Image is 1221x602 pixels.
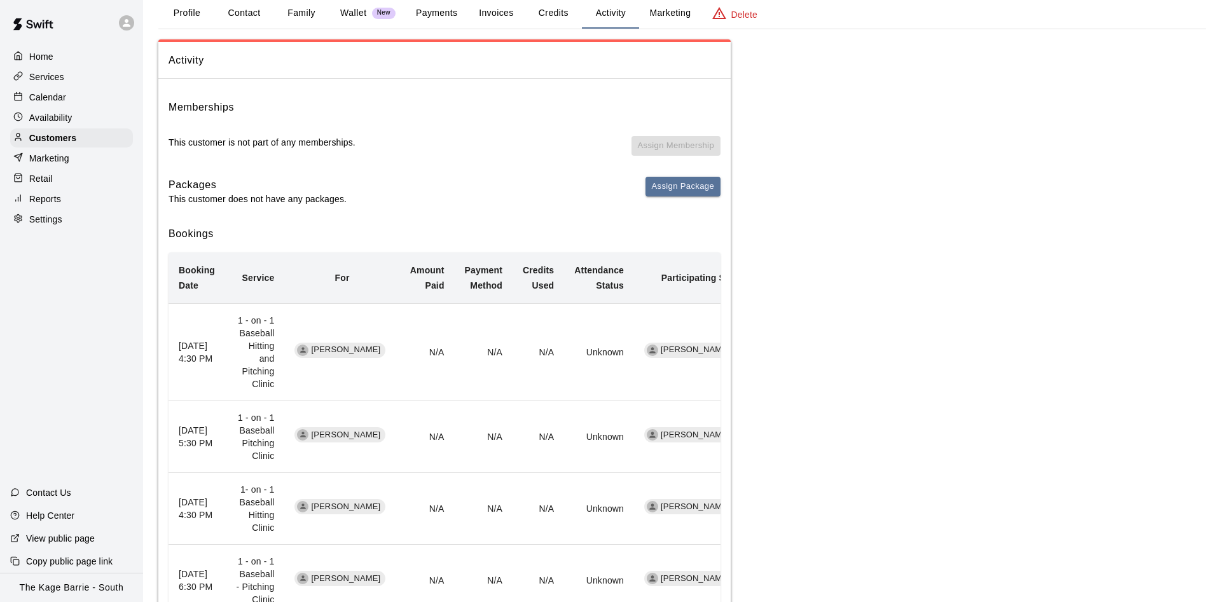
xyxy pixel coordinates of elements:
[647,573,658,584] div: Dave Maxamenko
[306,344,385,356] span: [PERSON_NAME]
[340,6,367,20] p: Wallet
[465,265,502,291] b: Payment Method
[400,473,455,545] td: N/A
[513,401,564,473] td: N/A
[10,189,133,209] a: Reports
[410,265,445,291] b: Amount Paid
[564,401,634,473] td: Unknown
[564,303,634,400] td: Unknown
[10,88,133,107] a: Calendar
[656,573,735,585] span: [PERSON_NAME]
[644,343,735,358] div: [PERSON_NAME]
[29,50,53,63] p: Home
[29,132,76,144] p: Customers
[297,501,308,512] div: Dean Perry
[20,581,124,594] p: The Kage Barrie - South
[29,111,72,124] p: Availability
[29,71,64,83] p: Services
[455,473,513,545] td: N/A
[26,486,71,499] p: Contact Us
[372,9,396,17] span: New
[169,401,225,473] th: [DATE] 5:30 PM
[644,427,735,442] div: [PERSON_NAME]
[297,345,308,356] div: Dean Perry
[647,429,658,441] div: Dave Maxamenko
[455,401,513,473] td: N/A
[10,169,133,188] a: Retail
[297,429,308,441] div: Dean Perry
[29,213,62,226] p: Settings
[335,273,350,283] b: For
[306,429,385,441] span: [PERSON_NAME]
[169,303,225,400] th: [DATE] 4:30 PM
[169,52,721,69] span: Activity
[10,47,133,66] a: Home
[29,152,69,165] p: Marketing
[400,303,455,400] td: N/A
[10,128,133,147] a: Customers
[10,149,133,168] a: Marketing
[647,345,658,356] div: Dave Maxamenko
[731,8,757,21] p: Delete
[455,303,513,400] td: N/A
[523,265,554,291] b: Credits Used
[564,473,634,545] td: Unknown
[169,193,347,205] p: This customer does not have any packages.
[400,401,455,473] td: N/A
[513,303,564,400] td: N/A
[225,303,284,400] td: 1 - on - 1 Baseball Hitting and Pitching Clinic
[513,473,564,545] td: N/A
[10,210,133,229] a: Settings
[644,571,735,586] div: [PERSON_NAME]
[297,573,308,584] div: Dean Perry
[645,177,721,196] button: Assign Package
[225,473,284,545] td: 1- on - 1 Baseball Hitting Clinic
[306,501,385,513] span: [PERSON_NAME]
[10,67,133,86] a: Services
[656,344,735,356] span: [PERSON_NAME]
[29,91,66,104] p: Calendar
[169,136,355,149] p: This customer is not part of any memberships.
[169,473,225,545] th: [DATE] 4:30 PM
[644,499,735,514] div: [PERSON_NAME]
[26,509,74,522] p: Help Center
[10,108,133,127] a: Availability
[631,136,721,167] span: You don't have any memberships
[169,177,347,193] h6: Packages
[26,532,95,545] p: View public page
[29,193,61,205] p: Reports
[169,226,721,242] h6: Bookings
[242,273,275,283] b: Service
[306,573,385,585] span: [PERSON_NAME]
[647,501,658,512] div: Dave Maxamenko
[656,429,735,441] span: [PERSON_NAME]
[169,99,234,116] h6: Memberships
[574,265,624,291] b: Attendance Status
[656,501,735,513] span: [PERSON_NAME]
[225,401,284,473] td: 1 - on - 1 Baseball Pitching Clinic
[26,555,113,568] p: Copy public page link
[179,265,215,291] b: Booking Date
[661,273,740,283] b: Participating Staff
[29,172,53,185] p: Retail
